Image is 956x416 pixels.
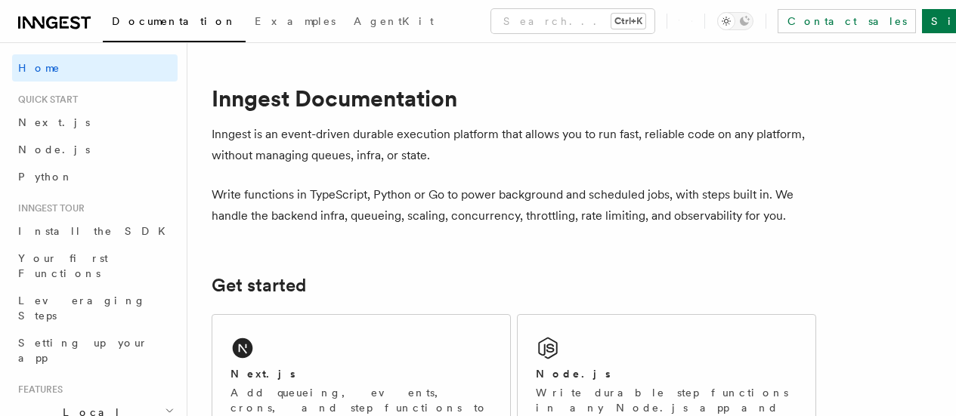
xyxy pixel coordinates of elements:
[212,184,816,226] p: Write functions in TypeScript, Python or Go to power background and scheduled jobs, with steps bu...
[12,94,78,106] span: Quick start
[18,60,60,75] span: Home
[717,12,753,30] button: Toggle dark mode
[18,116,90,128] span: Next.js
[778,9,916,33] a: Contact sales
[12,329,178,371] a: Setting up your app
[246,5,345,41] a: Examples
[18,225,175,237] span: Install the SDK
[18,171,73,183] span: Python
[12,202,85,214] span: Inngest tour
[12,287,178,329] a: Leveraging Steps
[12,54,178,82] a: Home
[18,337,148,364] span: Setting up your app
[12,245,178,287] a: Your first Functions
[611,14,645,29] kbd: Ctrl+K
[212,124,816,166] p: Inngest is an event-driven durable execution platform that allows you to run fast, reliable code ...
[212,85,816,112] h1: Inngest Documentation
[345,5,443,41] a: AgentKit
[103,5,246,42] a: Documentation
[12,109,178,136] a: Next.js
[18,294,146,322] span: Leveraging Steps
[12,163,178,190] a: Python
[491,9,654,33] button: Search...Ctrl+K
[18,252,108,279] span: Your first Functions
[112,15,237,27] span: Documentation
[354,15,434,27] span: AgentKit
[12,136,178,163] a: Node.js
[18,143,90,156] span: Node.js
[230,366,295,381] h2: Next.js
[12,217,178,245] a: Install the SDK
[536,366,611,381] h2: Node.js
[12,384,63,396] span: Features
[212,275,306,296] a: Get started
[255,15,336,27] span: Examples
